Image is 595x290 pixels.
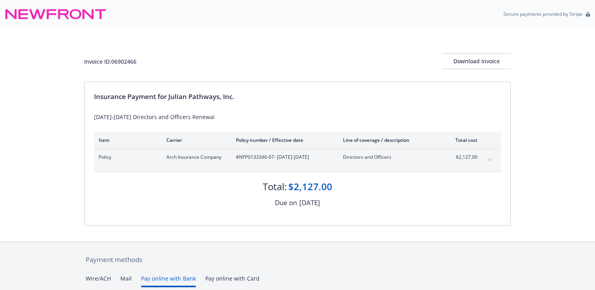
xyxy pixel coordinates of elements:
[86,274,111,287] button: Wire/ACH
[448,154,477,161] span: $2,127.00
[99,154,154,161] span: Policy
[120,274,132,287] button: Mail
[343,154,435,161] span: Directors and Officers
[94,149,501,172] div: PolicyArch Insurance Company#NFP0133346-07- [DATE]-[DATE]Directors and Officers$2,127.00expand co...
[343,137,435,143] div: Line of coverage / description
[442,54,511,69] div: Download Invoice
[236,137,330,143] div: Policy number / Effective date
[166,154,223,161] span: Arch Insurance Company
[503,11,582,17] p: Secure payments provided by Stripe
[236,154,330,161] span: #NFP0133346-07 - [DATE]-[DATE]
[99,137,154,143] div: Item
[84,57,136,66] div: Invoice ID: 06902466
[288,180,332,193] div: $2,127.00
[275,198,297,208] div: Due on
[86,255,509,265] div: Payment methods
[94,92,501,102] div: Insurance Payment for Julian Pathways, Inc.
[299,198,320,208] div: [DATE]
[484,154,496,166] button: expand content
[94,113,501,121] div: [DATE]-[DATE] Directors and Officers Renewal
[263,180,287,193] div: Total:
[141,274,196,287] button: Pay online with Bank
[448,137,477,143] div: Total cost
[442,53,511,69] button: Download Invoice
[166,137,223,143] div: Carrier
[205,274,260,287] button: Pay online with Card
